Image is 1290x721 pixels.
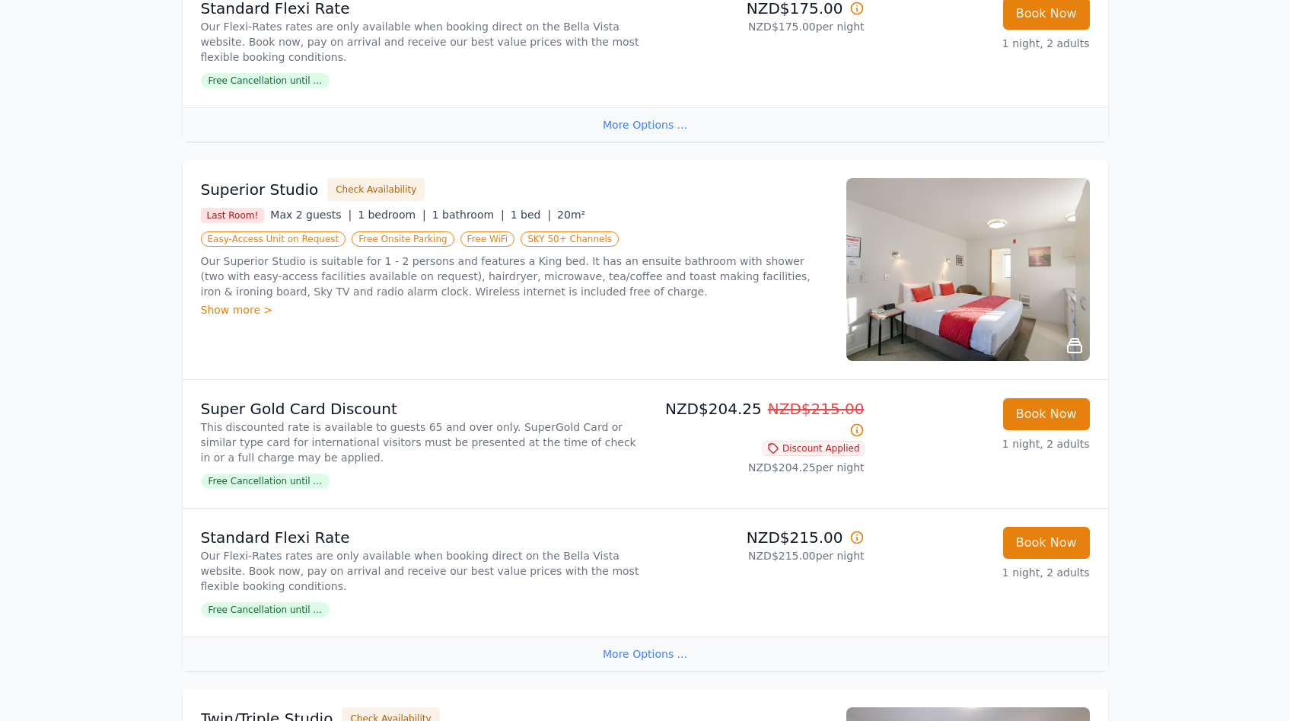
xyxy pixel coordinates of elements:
[651,460,865,475] p: NZD$204.25 per night
[358,209,426,221] span: 1 bedroom |
[183,107,1108,142] div: More Options ...
[201,179,319,200] h3: Superior Studio
[201,19,639,65] p: Our Flexi-Rates rates are only available when booking direct on the Bella Vista website. Book now...
[201,73,330,88] span: Free Cancellation until ...
[460,231,515,247] span: Free WiFi
[557,209,585,221] span: 20m²
[651,19,865,34] p: NZD$175.00 per night
[201,231,346,247] span: Easy-Access Unit on Request
[521,231,619,247] span: SKY 50+ Channels
[201,474,330,489] span: Free Cancellation until ...
[877,36,1090,51] p: 1 night, 2 adults
[651,398,865,441] p: NZD$204.25
[877,436,1090,451] p: 1 night, 2 adults
[270,209,352,221] span: Max 2 guests |
[1003,527,1090,559] button: Book Now
[183,636,1108,671] div: More Options ...
[511,209,551,221] span: 1 bed |
[201,398,639,420] p: Super Gold Card Discount
[877,565,1090,580] p: 1 night, 2 adults
[201,254,828,299] p: Our Superior Studio is suitable for 1 - 2 persons and features a King bed. It has an ensuite bath...
[768,400,865,418] span: NZD$215.00
[201,420,639,465] p: This discounted rate is available to guests 65 and over only. SuperGold Card or similar type card...
[432,209,505,221] span: 1 bathroom |
[201,302,828,317] div: Show more >
[1003,398,1090,430] button: Book Now
[201,548,639,594] p: Our Flexi-Rates rates are only available when booking direct on the Bella Vista website. Book now...
[201,527,639,548] p: Standard Flexi Rate
[763,441,865,456] span: Discount Applied
[201,602,330,617] span: Free Cancellation until ...
[201,208,265,223] span: Last Room!
[651,527,865,548] p: NZD$215.00
[327,178,425,201] button: Check Availability
[651,548,865,563] p: NZD$215.00 per night
[352,231,454,247] span: Free Onsite Parking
